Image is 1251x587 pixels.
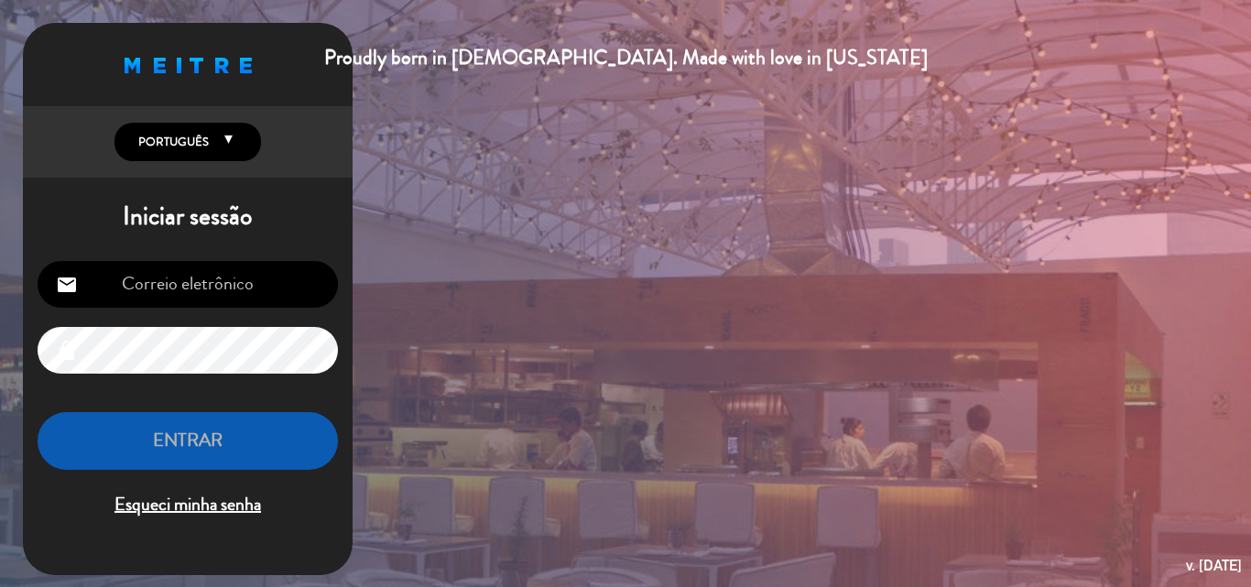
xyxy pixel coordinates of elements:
[1186,553,1242,578] div: v. [DATE]
[134,133,209,151] span: Português
[56,340,78,362] i: lock
[38,412,338,470] button: ENTRAR
[23,201,353,233] h1: Iniciar sessão
[38,490,338,520] span: Esqueci minha senha
[38,261,338,308] input: Correio eletrônico
[56,274,78,296] i: email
